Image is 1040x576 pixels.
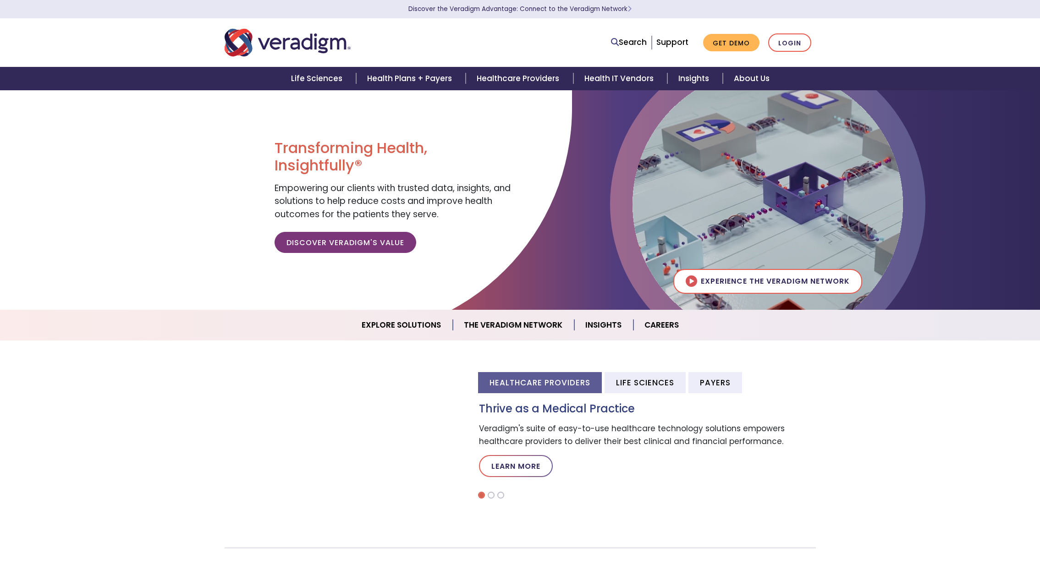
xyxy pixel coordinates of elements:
[605,372,686,393] li: Life Sciences
[351,313,453,337] a: Explore Solutions
[479,402,816,416] h3: Thrive as a Medical Practice
[688,372,742,393] li: Payers
[478,372,602,393] li: Healthcare Providers
[611,36,647,49] a: Search
[225,27,351,58] img: Veradigm logo
[453,313,574,337] a: The Veradigm Network
[275,182,511,220] span: Empowering our clients with trusted data, insights, and solutions to help reduce costs and improv...
[573,67,667,90] a: Health IT Vendors
[768,33,811,52] a: Login
[275,232,416,253] a: Discover Veradigm's Value
[479,455,553,477] a: Learn More
[667,67,723,90] a: Insights
[703,34,759,52] a: Get Demo
[408,5,632,13] a: Discover the Veradigm Advantage: Connect to the Veradigm NetworkLearn More
[275,139,513,175] h1: Transforming Health, Insightfully®
[479,422,816,447] p: Veradigm's suite of easy-to-use healthcare technology solutions empowers healthcare providers to ...
[656,37,688,48] a: Support
[574,313,633,337] a: Insights
[723,67,781,90] a: About Us
[280,67,356,90] a: Life Sciences
[633,313,690,337] a: Careers
[356,67,466,90] a: Health Plans + Payers
[466,67,573,90] a: Healthcare Providers
[627,5,632,13] span: Learn More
